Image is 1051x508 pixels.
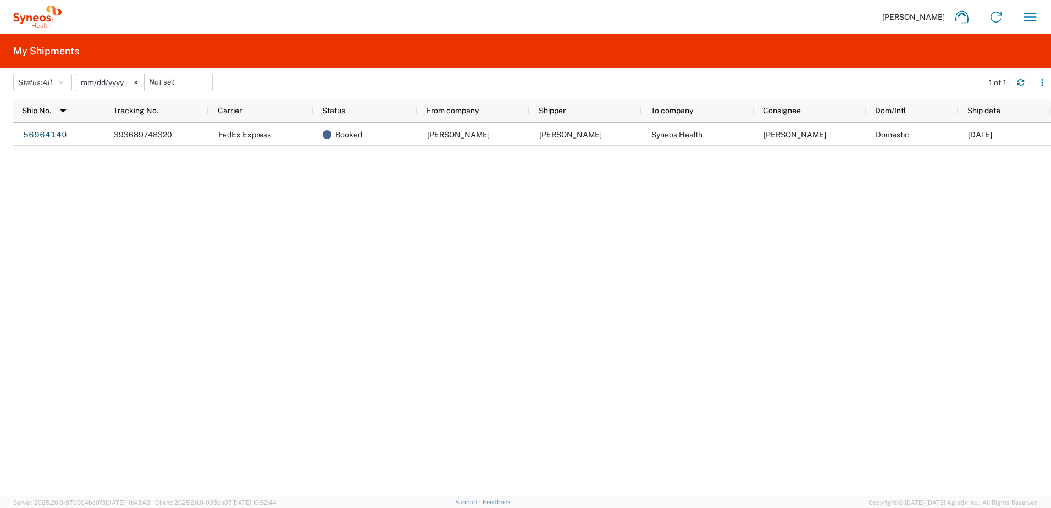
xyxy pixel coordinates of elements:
[232,499,276,506] span: [DATE] 10:52:44
[322,106,345,115] span: Status
[218,106,242,115] span: Carrier
[967,106,1000,115] span: Ship date
[13,74,72,91] button: Status:All
[42,78,52,87] span: All
[764,130,826,139] span: Lisa Jung
[882,12,945,22] span: [PERSON_NAME]
[651,106,693,115] span: To company
[76,74,144,91] input: Not set
[114,130,172,139] span: 393689748320
[539,106,566,115] span: Shipper
[13,499,150,506] span: Server: 2025.20.0-970904bc0f3
[23,126,68,144] a: 56964140
[22,106,51,115] span: Ship No.
[54,102,72,119] img: arrow-dropdown.svg
[427,130,490,139] span: Ralph Bischoff
[155,499,276,506] span: Client: 2025.20.0-035ba07
[13,45,79,58] h2: My Shipments
[218,130,271,139] span: FedEx Express
[483,499,511,505] a: Feedback
[455,499,483,505] a: Support
[335,123,362,146] span: Booked
[651,130,702,139] span: Syneos Health
[876,130,909,139] span: Domestic
[968,130,992,139] span: 09/30/2025
[539,130,602,139] span: Ralph Bischoff
[427,106,479,115] span: From company
[763,106,801,115] span: Consignee
[113,106,158,115] span: Tracking No.
[989,78,1008,87] div: 1 of 1
[145,74,212,91] input: Not set
[106,499,150,506] span: [DATE] 10:43:43
[869,498,1038,507] span: Copyright © [DATE]-[DATE] Agistix Inc., All Rights Reserved
[875,106,906,115] span: Dom/Intl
